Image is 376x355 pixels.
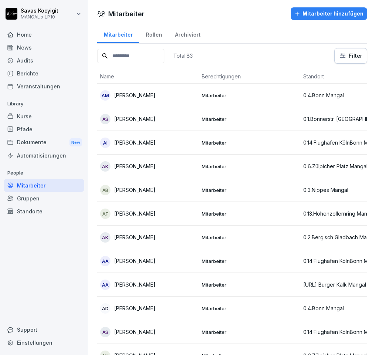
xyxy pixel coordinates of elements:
[114,328,155,336] p: [PERSON_NAME]
[108,9,144,19] h1: Mitarbeiter
[100,256,110,266] div: AA
[202,187,297,193] p: Mitarbeiter
[4,179,84,192] a: Mitarbeiter
[202,163,297,170] p: Mitarbeiter
[100,209,110,219] div: AF
[202,281,297,288] p: Mitarbeiter
[114,281,155,288] p: [PERSON_NAME]
[100,90,110,101] div: AM
[139,24,168,43] a: Rollen
[100,114,110,124] div: AS
[202,139,297,146] p: Mitarbeiter
[199,70,300,84] th: Berechtigungen
[114,257,155,265] p: [PERSON_NAME]
[100,280,110,290] div: AA
[4,28,84,41] a: Home
[168,24,207,43] a: Archiviert
[100,303,110,314] div: AD
[100,185,110,195] div: AB
[335,48,367,63] button: Filter
[339,52,362,60] div: Filter
[202,210,297,217] p: Mitarbeiter
[202,116,297,122] p: Mitarbeiter
[114,233,155,241] p: [PERSON_NAME]
[114,186,155,194] p: [PERSON_NAME]
[294,10,363,18] div: Mitarbeiter hinzufügen
[4,67,84,80] a: Berichte
[114,139,155,146] p: [PERSON_NAME]
[100,138,110,148] div: AI
[4,98,84,110] p: Library
[4,41,84,54] a: News
[114,91,155,99] p: [PERSON_NAME]
[4,323,84,336] div: Support
[97,70,199,84] th: Name
[202,258,297,264] p: Mitarbeiter
[100,327,110,337] div: AS
[100,161,110,172] div: AK
[100,232,110,243] div: AK
[202,305,297,312] p: Mitarbeiter
[114,210,155,217] p: [PERSON_NAME]
[4,136,84,149] div: Dokumente
[4,167,84,179] p: People
[4,205,84,218] a: Standorte
[202,234,297,241] p: Mitarbeiter
[21,8,58,14] p: Savas Kocyigit
[202,92,297,99] p: Mitarbeiter
[69,138,82,147] div: New
[291,7,367,20] button: Mitarbeiter hinzufügen
[173,52,193,59] p: Total: 83
[4,192,84,205] a: Gruppen
[114,304,155,312] p: [PERSON_NAME]
[114,162,155,170] p: [PERSON_NAME]
[4,123,84,136] a: Pfade
[202,329,297,335] p: Mitarbeiter
[114,115,155,123] p: [PERSON_NAME]
[97,24,139,43] a: Mitarbeiter
[4,54,84,67] a: Audits
[4,336,84,349] a: Einstellungen
[4,136,84,149] a: DokumenteNew
[4,110,84,123] a: Kurse
[4,149,84,162] a: Automatisierungen
[4,80,84,93] a: Veranstaltungen
[21,14,58,20] p: MANGAL x LP10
